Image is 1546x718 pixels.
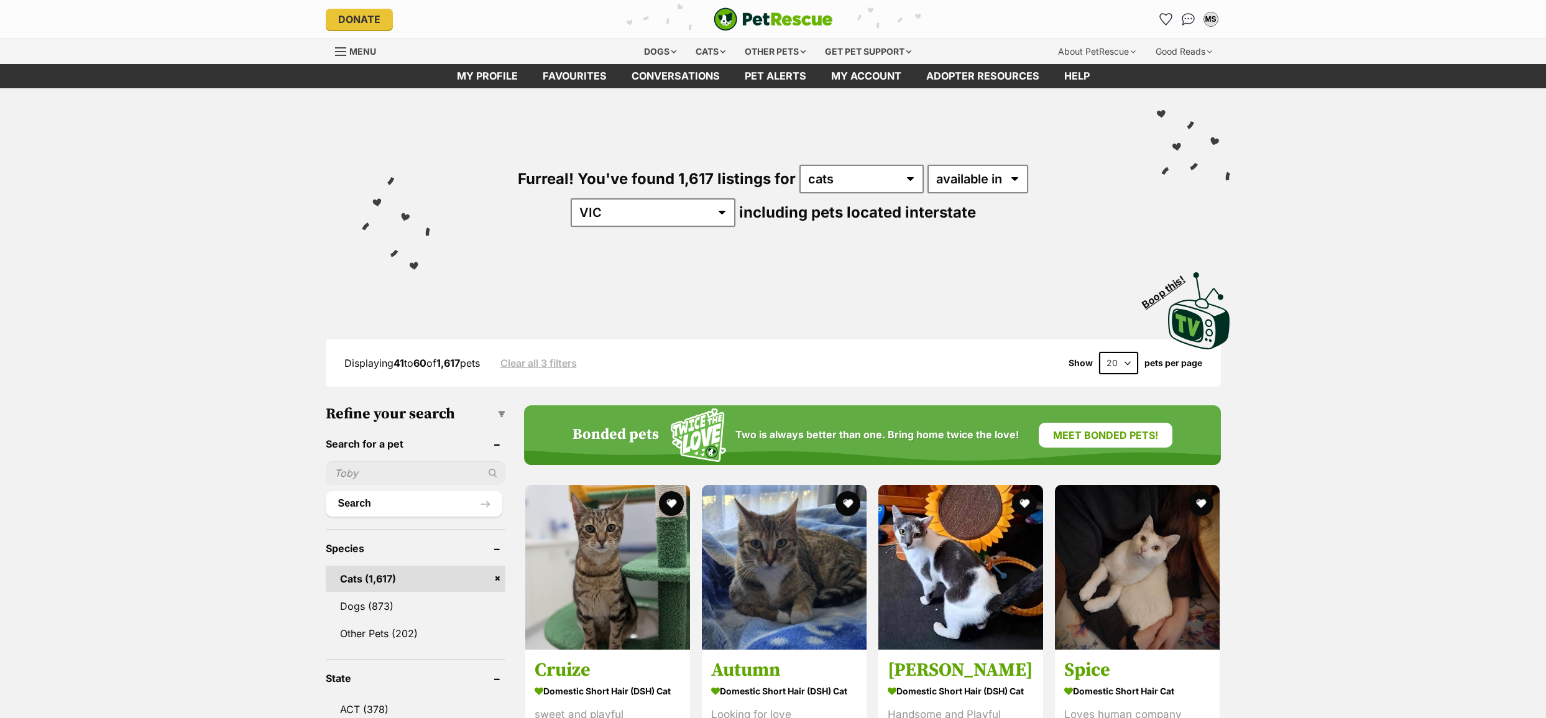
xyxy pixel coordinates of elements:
span: including pets located interstate [739,203,976,221]
button: favourite [835,491,860,516]
img: Conrad - Domestic Short Hair (DSH) Cat [878,485,1043,650]
h3: Spice [1064,659,1210,683]
a: Meet bonded pets! [1039,423,1172,448]
h3: Autumn [711,659,857,683]
a: Pet alerts [732,64,819,88]
a: PetRescue [714,7,833,31]
input: Toby [326,461,505,485]
strong: Domestic Short Hair (DSH) Cat [711,683,857,701]
h3: Cruize [535,659,681,683]
a: conversations [619,64,732,88]
h3: Refine your search [326,405,505,423]
div: MS [1205,13,1217,25]
strong: Domestic Short Hair (DSH) Cat [888,683,1034,701]
a: Adopter resources [914,64,1052,88]
a: Favourites [1156,9,1176,29]
a: Donate [326,9,393,30]
a: Other Pets (202) [326,620,505,647]
a: Clear all 3 filters [500,357,577,369]
header: Species [326,543,505,554]
div: Dogs [635,39,685,64]
img: Autumn - Domestic Short Hair (DSH) Cat [702,485,867,650]
span: Two is always better than one. Bring home twice the love! [735,429,1019,441]
header: State [326,673,505,684]
strong: 60 [413,357,426,369]
span: Boop this! [1139,265,1197,310]
ul: Account quick links [1156,9,1221,29]
button: favourite [1012,491,1037,516]
strong: 1,617 [436,357,460,369]
a: Boop this! [1168,261,1230,352]
a: Dogs (873) [326,593,505,619]
strong: Domestic Short Hair Cat [1064,683,1210,701]
img: logo-cat-932fe2b9b8326f06289b0f2fb663e598f794de774fb13d1741a6617ecf9a85b4.svg [714,7,833,31]
a: Menu [335,39,385,62]
button: Search [326,491,502,516]
button: My account [1201,9,1221,29]
div: About PetRescue [1049,39,1144,64]
label: pets per page [1144,358,1202,368]
img: chat-41dd97257d64d25036548639549fe6c8038ab92f7586957e7f3b1b290dea8141.svg [1182,13,1195,25]
img: Squiggle [671,408,726,463]
h4: Bonded pets [573,426,659,444]
span: Displaying to of pets [344,357,480,369]
strong: 41 [393,357,404,369]
strong: Domestic Short Hair (DSH) Cat [535,683,681,701]
h3: [PERSON_NAME] [888,659,1034,683]
div: Good Reads [1147,39,1221,64]
div: Other pets [736,39,814,64]
a: Conversations [1179,9,1199,29]
img: Cruize - Domestic Short Hair (DSH) Cat [525,485,690,650]
img: Spice - Domestic Short Hair Cat [1055,485,1220,650]
a: Favourites [530,64,619,88]
img: PetRescue TV logo [1168,272,1230,349]
div: Cats [687,39,734,64]
a: Cats (1,617) [326,566,505,592]
button: favourite [1189,491,1213,516]
span: Menu [349,46,376,57]
a: Help [1052,64,1102,88]
span: Furreal! You've found 1,617 listings for [518,170,796,188]
span: Show [1069,358,1093,368]
div: Get pet support [816,39,920,64]
a: My account [819,64,914,88]
a: My profile [444,64,530,88]
button: favourite [659,491,684,516]
header: Search for a pet [326,438,505,449]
